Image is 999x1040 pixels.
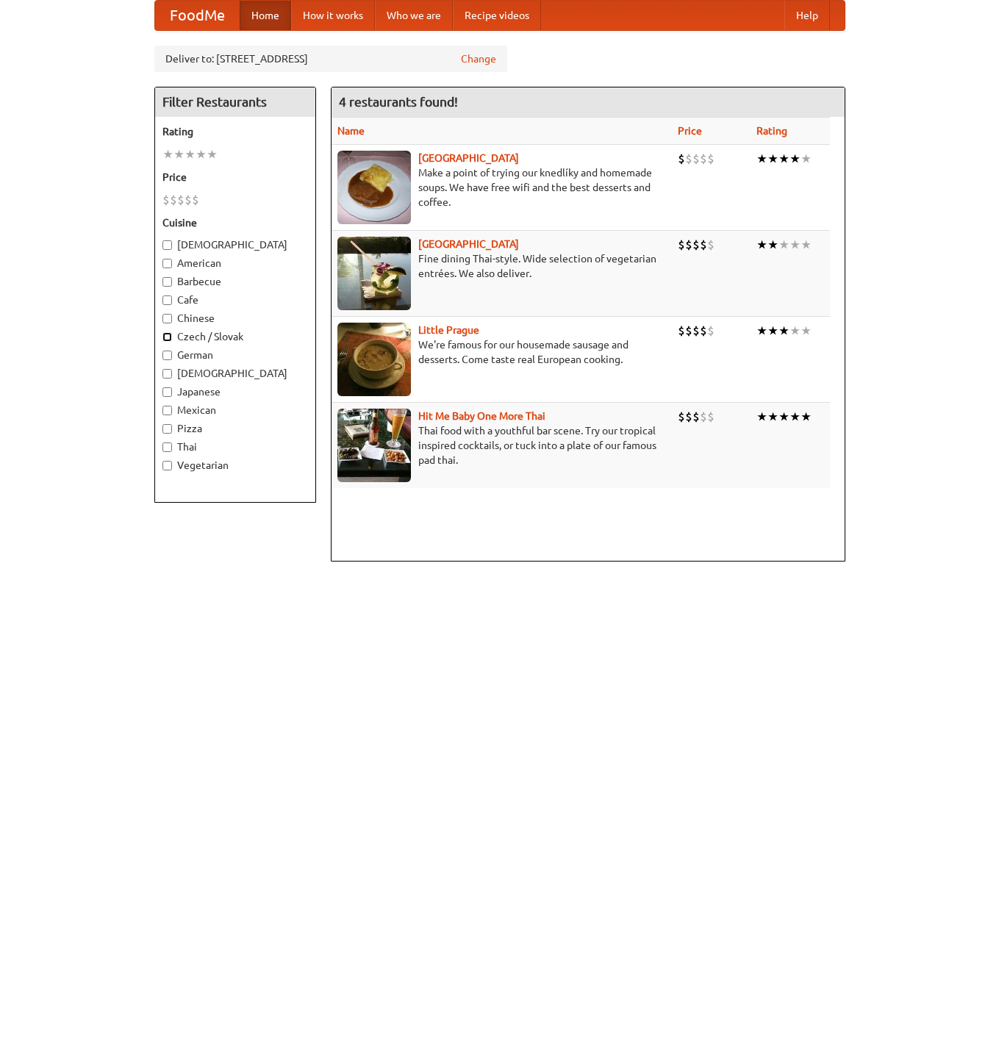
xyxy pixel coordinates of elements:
[707,409,715,425] li: $
[678,409,685,425] li: $
[678,125,702,137] a: Price
[185,146,196,162] li: ★
[173,146,185,162] li: ★
[337,423,667,467] p: Thai food with a youthful bar scene. Try our tropical inspired cocktails, or tuck into a plate of...
[162,461,172,470] input: Vegetarian
[162,348,308,362] label: German
[685,151,692,167] li: $
[756,409,767,425] li: ★
[337,337,667,367] p: We're famous for our housemade sausage and desserts. Come taste real European cooking.
[801,237,812,253] li: ★
[756,125,787,137] a: Rating
[337,237,411,310] img: satay.jpg
[692,409,700,425] li: $
[337,165,667,209] p: Make a point of trying our knedlíky and homemade soups. We have free wifi and the best desserts a...
[162,240,172,250] input: [DEMOGRAPHIC_DATA]
[240,1,291,30] a: Home
[685,237,692,253] li: $
[162,440,308,454] label: Thai
[162,406,172,415] input: Mexican
[162,421,308,436] label: Pizza
[707,151,715,167] li: $
[162,387,172,397] input: Japanese
[767,237,778,253] li: ★
[177,192,185,208] li: $
[692,237,700,253] li: $
[418,324,479,336] a: Little Prague
[192,192,199,208] li: $
[678,323,685,339] li: $
[162,256,308,270] label: American
[767,323,778,339] li: ★
[789,237,801,253] li: ★
[692,323,700,339] li: $
[685,409,692,425] li: $
[162,403,308,417] label: Mexican
[162,351,172,360] input: German
[375,1,453,30] a: Who we are
[162,146,173,162] li: ★
[185,192,192,208] li: $
[337,125,365,137] a: Name
[778,237,789,253] li: ★
[162,170,308,184] h5: Price
[418,152,519,164] a: [GEOGRAPHIC_DATA]
[162,274,308,289] label: Barbecue
[678,237,685,253] li: $
[707,323,715,339] li: $
[291,1,375,30] a: How it works
[801,151,812,167] li: ★
[707,237,715,253] li: $
[700,237,707,253] li: $
[337,409,411,482] img: babythai.jpg
[337,151,411,224] img: czechpoint.jpg
[162,424,172,434] input: Pizza
[453,1,541,30] a: Recipe videos
[162,215,308,230] h5: Cuisine
[162,293,308,307] label: Cafe
[700,409,707,425] li: $
[692,151,700,167] li: $
[756,237,767,253] li: ★
[778,409,789,425] li: ★
[789,323,801,339] li: ★
[155,87,315,117] h4: Filter Restaurants
[170,192,177,208] li: $
[678,151,685,167] li: $
[207,146,218,162] li: ★
[337,323,411,396] img: littleprague.jpg
[155,1,240,30] a: FoodMe
[767,409,778,425] li: ★
[756,323,767,339] li: ★
[162,314,172,323] input: Chinese
[154,46,507,72] div: Deliver to: [STREET_ADDRESS]
[778,151,789,167] li: ★
[162,442,172,452] input: Thai
[700,151,707,167] li: $
[339,95,458,109] ng-pluralize: 4 restaurants found!
[756,151,767,167] li: ★
[162,384,308,399] label: Japanese
[162,332,172,342] input: Czech / Slovak
[162,277,172,287] input: Barbecue
[461,51,496,66] a: Change
[789,151,801,167] li: ★
[196,146,207,162] li: ★
[162,259,172,268] input: American
[162,329,308,344] label: Czech / Slovak
[767,151,778,167] li: ★
[162,124,308,139] h5: Rating
[700,323,707,339] li: $
[789,409,801,425] li: ★
[801,323,812,339] li: ★
[418,410,545,422] a: Hit Me Baby One More Thai
[778,323,789,339] li: ★
[685,323,692,339] li: $
[801,409,812,425] li: ★
[418,238,519,250] a: [GEOGRAPHIC_DATA]
[162,237,308,252] label: [DEMOGRAPHIC_DATA]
